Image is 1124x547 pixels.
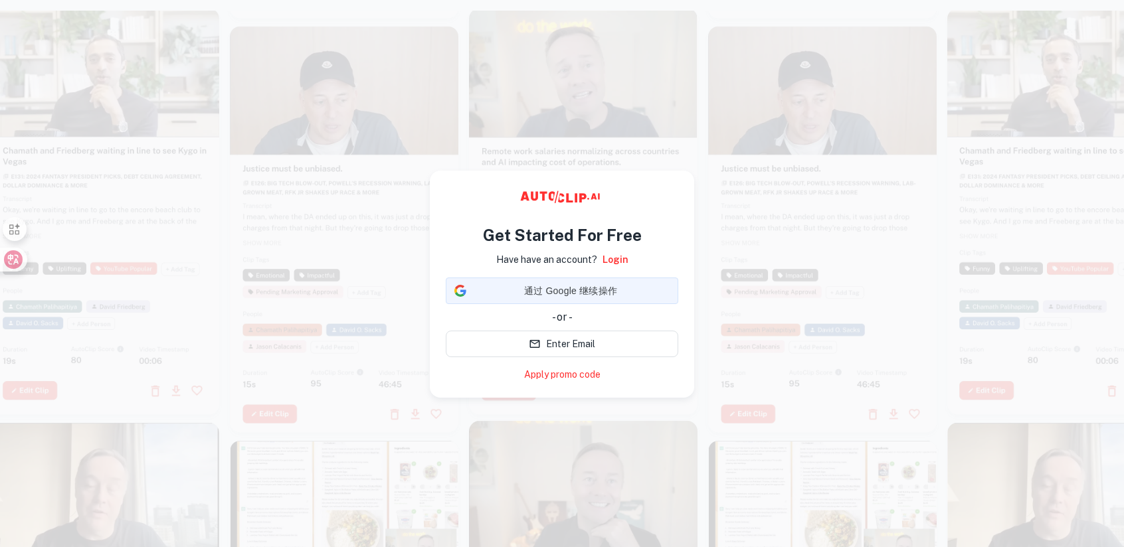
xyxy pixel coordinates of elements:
h4: Get Started For Free [483,223,642,247]
p: Have have an account? [496,252,597,267]
div: 通过 Google 继续操作 [446,277,678,304]
span: 通过 Google 继续操作 [472,284,670,298]
a: Login [603,252,628,267]
div: - or - [446,309,678,325]
button: Enter Email [446,331,678,357]
a: Apply promo code [524,368,601,382]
